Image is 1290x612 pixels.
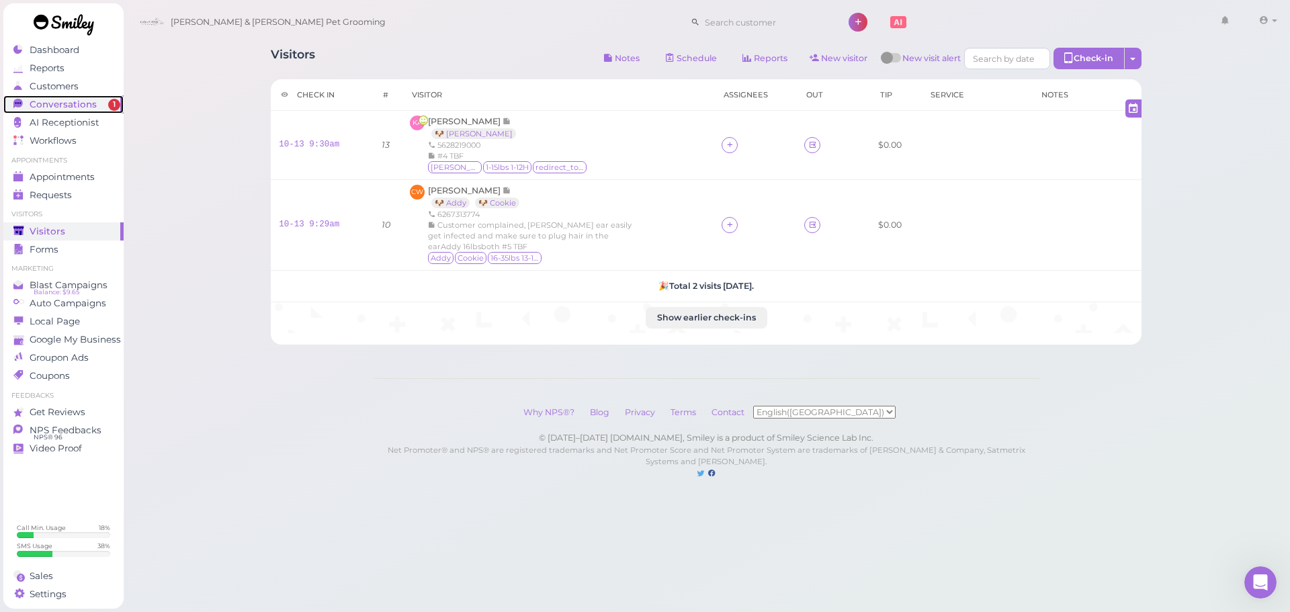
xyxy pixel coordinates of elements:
[108,99,120,111] span: 1
[654,48,728,69] a: Schedule
[30,279,107,291] span: Blast Campaigns
[428,140,588,150] div: 5628219000
[455,252,486,264] span: Cookie
[705,407,753,417] a: Contact
[431,198,470,208] a: 🐶 Addy
[3,59,124,77] a: Reports
[3,421,124,439] a: NPS Feedbacks NPS® 96
[517,407,581,417] a: Why NPS®?
[533,161,587,173] span: redirect_to_google
[30,570,53,582] span: Sales
[3,77,124,95] a: Customers
[646,307,767,329] button: Show earlier check-ins
[3,186,124,204] a: Requests
[3,241,124,259] a: Forms
[428,116,503,126] span: [PERSON_NAME]
[3,276,124,294] a: Blast Campaigns Balance: $9.65
[30,352,89,363] span: Groupon Ads
[30,316,80,327] span: Local Page
[428,209,636,220] div: 6267313774
[30,244,58,255] span: Forms
[3,210,124,219] li: Visitors
[30,117,99,128] span: AI Receptionist
[870,79,921,111] th: Tip
[382,140,390,150] i: 13
[30,443,82,454] span: Video Proof
[410,116,425,130] span: KA
[30,588,67,600] span: Settings
[3,391,124,400] li: Feedbacks
[475,198,519,208] a: 🐶 Cookie
[799,48,879,69] a: New visitor
[732,48,799,69] a: Reports
[30,44,79,56] span: Dashboard
[3,331,124,349] a: Google My Business
[583,407,616,417] a: Blog
[380,89,392,100] div: #
[3,41,124,59] a: Dashboard
[3,403,124,421] a: Get Reviews
[3,367,124,385] a: Coupons
[3,264,124,273] li: Marketing
[1053,48,1125,69] div: Check-in
[30,99,97,110] span: Conversations
[428,220,632,251] span: Customer complained, [PERSON_NAME] ear easily get infected and make sure to plug hair in the earA...
[99,523,110,532] div: 18 %
[97,541,110,550] div: 38 %
[870,179,921,270] td: $0.00
[30,370,70,382] span: Coupons
[382,220,390,230] i: 10
[3,114,124,132] a: AI Receptionist
[3,585,124,603] a: Settings
[3,168,124,186] a: Appointments
[3,132,124,150] a: Workflows
[30,135,77,146] span: Workflows
[664,407,703,417] a: Terms
[920,79,1031,111] th: Service
[30,334,121,345] span: Google My Business
[3,294,124,312] a: Auto Campaigns
[30,81,79,92] span: Customers
[1244,566,1277,599] iframe: Intercom live chat
[271,79,369,111] th: Check in
[3,95,124,114] a: Conversations 1
[700,11,830,33] input: Search customer
[483,161,531,173] span: 1-15lbs 1-12H
[428,185,526,208] a: [PERSON_NAME] 🐶 Addy 🐶 Cookie
[3,439,124,457] a: Video Proof
[593,48,651,69] button: Notes
[410,185,425,200] span: CW
[870,111,921,180] td: $0.00
[3,349,124,367] a: Groupon Ads
[30,226,65,237] span: Visitors
[618,407,662,417] a: Privacy
[796,79,844,111] th: Out
[3,156,124,165] li: Appointments
[30,406,85,418] span: Get Reviews
[279,281,1133,291] h5: 🎉 Total 2 visits [DATE].
[428,185,503,195] span: [PERSON_NAME]
[428,252,454,264] span: Addy
[3,312,124,331] a: Local Page
[1031,79,1142,111] th: Notes
[17,541,52,550] div: SMS Usage
[388,445,1025,467] small: Net Promoter® and NPS® are registered trademarks and Net Promoter Score and Net Promoter System a...
[279,220,339,229] a: 10-13 9:29am
[3,567,124,585] a: Sales
[271,48,315,73] h1: Visitors
[503,116,511,126] span: Note
[3,222,124,241] a: Visitors
[902,52,961,73] span: New visit alert
[30,171,95,183] span: Appointments
[34,287,79,298] span: Balance: $9.65
[30,189,72,201] span: Requests
[437,151,464,161] span: #4 TBF
[402,79,714,111] th: Visitor
[428,161,482,173] span: Zoe
[30,425,101,436] span: NPS Feedbacks
[30,298,106,309] span: Auto Campaigns
[279,140,339,149] a: 10-13 9:30am
[374,432,1039,444] div: © [DATE]–[DATE] [DOMAIN_NAME], Smiley is a product of Smiley Science Lab Inc.
[503,185,511,195] span: Note
[428,116,523,138] a: [PERSON_NAME] 🐶 [PERSON_NAME]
